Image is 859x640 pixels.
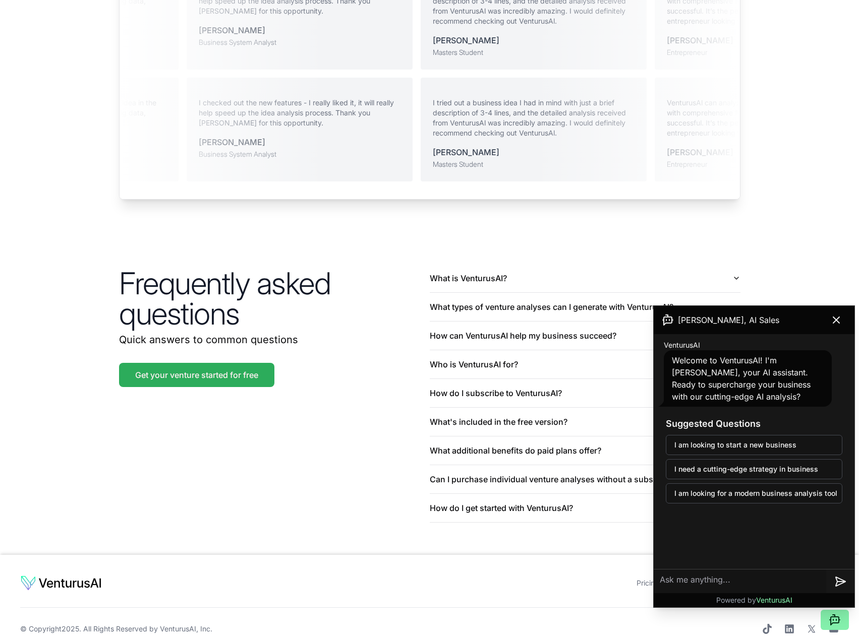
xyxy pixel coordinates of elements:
[756,596,792,604] span: VenturusAI
[430,408,740,436] button: What's included in the free version?
[430,350,740,378] button: Who is VenturusAI for?
[637,579,659,587] a: Pricing
[678,314,779,326] span: [PERSON_NAME], AI Sales
[430,293,740,321] button: What types of venture analyses can I generate with VenturusAI?
[437,98,639,138] p: I tried out a business idea I had in mind with just a brief description of 3-4 lines, and the det...
[194,24,272,36] div: [PERSON_NAME]
[430,322,740,350] button: How can VenturusAI help my business succeed?
[430,436,740,465] button: What additional benefits do paid plans offer?
[664,340,700,350] span: VenturusAI
[203,136,280,148] div: [PERSON_NAME]
[716,595,792,605] p: Powered by
[666,459,842,479] button: I need a cutting-edge strategy in business
[119,363,274,387] a: Get your venture started for free
[194,37,272,47] div: Business System Analyst
[437,146,503,158] div: [PERSON_NAME]
[203,149,280,159] div: Business System Analyst
[430,494,740,522] button: How do I get started with VenturusAI?
[203,98,405,128] p: I checked out the new features - I really liked it, it will really help speed up the idea analysi...
[671,146,737,158] div: [PERSON_NAME]
[437,159,503,169] div: Masters Student
[428,34,495,46] div: [PERSON_NAME]
[430,465,740,493] button: Can I purchase individual venture analyses without a subscription?
[20,624,212,634] span: © Copyright 2025 . All Rights Reserved by .
[430,379,740,407] button: How do I subscribe to VenturusAI?
[20,575,102,591] img: logo
[119,333,430,347] p: Quick answers to common questions
[671,159,737,169] div: Entrepreneur
[666,435,842,455] button: I am looking to start a new business
[662,47,729,57] div: Entrepreneur
[119,268,430,329] h2: Frequently asked questions
[430,264,740,292] button: What is VenturusAI?
[428,47,495,57] div: Masters Student
[160,624,210,633] a: VenturusAI, Inc
[666,417,842,431] h3: Suggested Questions
[672,355,811,402] span: Welcome to VenturusAI! I'm [PERSON_NAME], your AI assistant. Ready to supercharge your business w...
[662,34,729,46] div: [PERSON_NAME]
[666,483,842,503] button: I am looking for a modern business analysis tool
